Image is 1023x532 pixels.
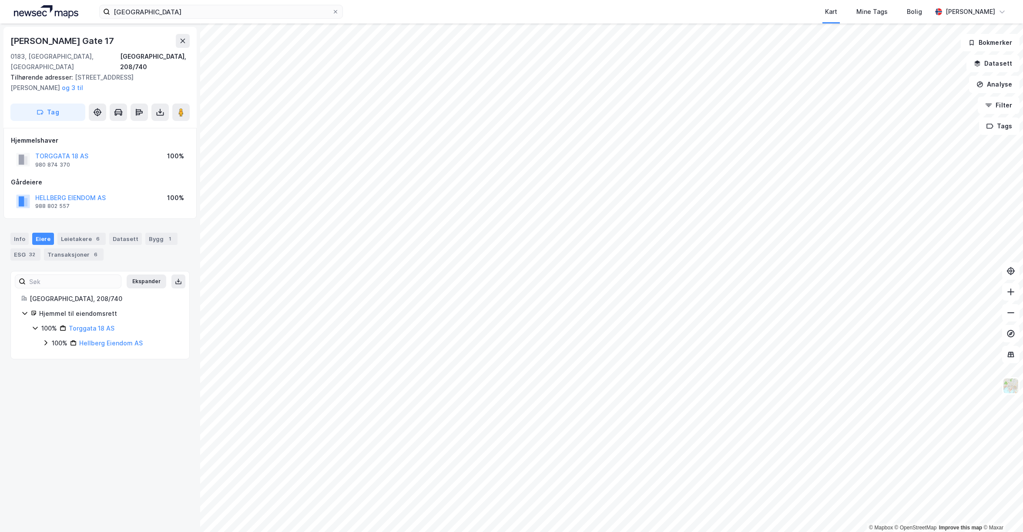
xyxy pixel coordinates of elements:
[109,233,142,245] div: Datasett
[1003,378,1019,394] img: Z
[10,233,29,245] div: Info
[979,490,1023,532] div: Kontrollprogram for chat
[979,490,1023,532] iframe: Chat Widget
[966,55,1020,72] button: Datasett
[895,525,937,531] a: OpenStreetMap
[44,248,104,261] div: Transaksjoner
[27,250,37,259] div: 32
[32,233,54,245] div: Eiere
[961,34,1020,51] button: Bokmerker
[946,7,995,17] div: [PERSON_NAME]
[120,51,190,72] div: [GEOGRAPHIC_DATA], 208/740
[11,177,189,187] div: Gårdeiere
[14,5,78,18] img: logo.a4113a55bc3d86da70a041830d287a7e.svg
[10,51,120,72] div: 0183, [GEOGRAPHIC_DATA], [GEOGRAPHIC_DATA]
[10,74,75,81] span: Tilhørende adresser:
[94,234,102,243] div: 6
[856,7,888,17] div: Mine Tags
[10,104,85,121] button: Tag
[30,294,179,304] div: [GEOGRAPHIC_DATA], 208/740
[57,233,106,245] div: Leietakere
[979,117,1020,135] button: Tags
[167,193,184,203] div: 100%
[10,248,40,261] div: ESG
[79,339,143,347] a: Hellberg Eiendom AS
[52,338,67,348] div: 100%
[26,275,121,288] input: Søk
[869,525,893,531] a: Mapbox
[907,7,922,17] div: Bolig
[39,308,179,319] div: Hjemmel til eiendomsrett
[11,135,189,146] div: Hjemmelshaver
[969,76,1020,93] button: Analyse
[10,34,116,48] div: [PERSON_NAME] Gate 17
[41,323,57,334] div: 100%
[91,250,100,259] div: 6
[145,233,178,245] div: Bygg
[110,5,332,18] input: Søk på adresse, matrikkel, gårdeiere, leietakere eller personer
[35,161,70,168] div: 980 874 370
[69,325,114,332] a: Torggata 18 AS
[167,151,184,161] div: 100%
[978,97,1020,114] button: Filter
[10,72,183,93] div: [STREET_ADDRESS][PERSON_NAME]
[35,203,70,210] div: 988 802 557
[825,7,837,17] div: Kart
[939,525,982,531] a: Improve this map
[165,234,174,243] div: 1
[127,274,166,288] button: Ekspander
